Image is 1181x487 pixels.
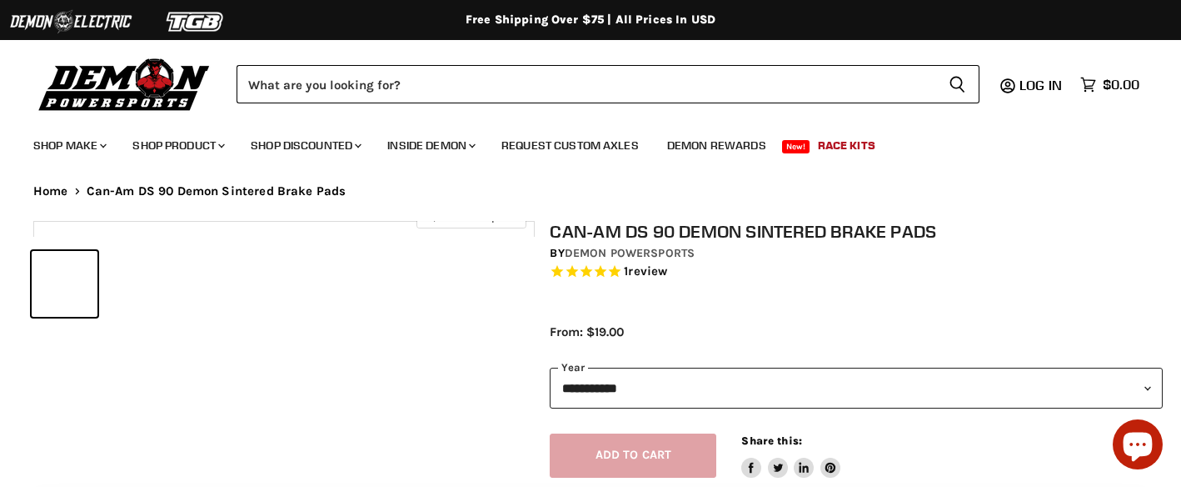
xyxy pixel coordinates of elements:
span: New! [782,140,810,153]
aside: Share this: [741,434,840,478]
span: $0.00 [1103,77,1139,93]
a: $0.00 [1072,73,1148,97]
button: Can-Am DS 90 Demon Sintered Brake Pads thumbnail [102,251,168,317]
span: From: $19.00 [550,324,624,339]
a: Demon Powersports [565,246,695,260]
span: Click to expand [425,210,517,223]
div: by [550,244,1163,263]
button: Can-Am DS 90 Demon Sintered Brake Pads thumbnail [32,251,97,317]
a: Home [33,184,68,198]
a: Request Custom Axles [489,128,651,163]
span: Log in [1019,77,1062,93]
img: TGB Logo 2 [133,6,258,38]
a: Shop Discounted [238,128,371,163]
a: Demon Rewards [655,128,779,163]
input: Search [237,65,935,103]
a: Shop Product [120,128,235,163]
h1: Can-Am DS 90 Demon Sintered Brake Pads [550,221,1163,242]
inbox-online-store-chat: Shopify online store chat [1108,419,1168,474]
span: Rated 5.0 out of 5 stars 1 reviews [550,264,1163,281]
ul: Main menu [21,122,1135,163]
img: Demon Powersports [33,54,216,113]
span: Can-Am DS 90 Demon Sintered Brake Pads [87,184,346,198]
span: 1 reviews [624,264,667,279]
a: Log in [1012,78,1072,93]
form: Product [237,65,979,103]
img: Demon Electric Logo 2 [8,6,133,38]
span: Share this: [741,434,801,447]
span: review [628,264,667,279]
select: year [550,368,1163,409]
a: Inside Demon [375,128,486,163]
a: Race Kits [805,128,888,163]
button: Search [935,65,979,103]
a: Shop Make [21,128,117,163]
